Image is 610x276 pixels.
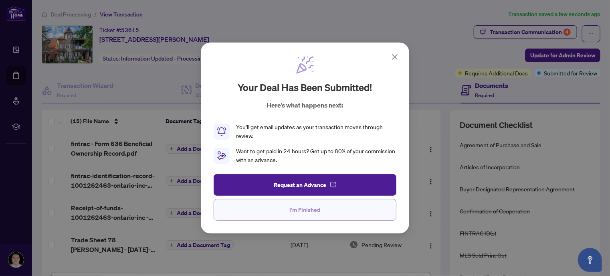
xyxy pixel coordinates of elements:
[238,81,372,94] h2: Your deal has been submitted!
[578,248,602,272] button: Open asap
[214,174,396,196] button: Request an Advance
[236,147,396,164] div: Want to get paid in 24 hours? Get up to 80% of your commission with an advance.
[274,179,327,191] span: Request an Advance
[290,203,321,216] span: I'm Finished
[214,199,396,221] button: I'm Finished
[236,123,396,140] div: You’ll get email updates as your transaction moves through review.
[267,100,343,110] p: Here’s what happens next:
